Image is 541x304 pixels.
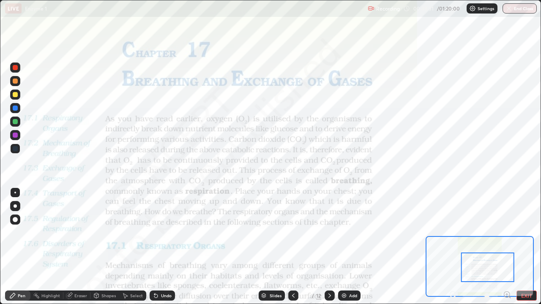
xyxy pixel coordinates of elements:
[341,292,347,299] img: add-slide-button
[316,292,321,299] div: 12
[18,293,25,298] div: Pen
[478,6,494,11] p: Settings
[516,290,537,301] button: EXIT
[312,293,314,298] div: /
[8,5,19,12] p: LIVE
[270,293,281,298] div: Slides
[101,293,116,298] div: Shapes
[161,293,172,298] div: Undo
[25,5,47,12] p: Enzyme 1
[41,293,60,298] div: Highlight
[130,293,143,298] div: Select
[302,293,310,298] div: 3
[505,5,512,12] img: end-class-cross
[368,5,374,12] img: recording.375f2c34.svg
[349,293,357,298] div: Add
[503,3,537,14] button: End Class
[74,293,87,298] div: Eraser
[469,5,476,12] img: class-settings-icons
[376,5,400,12] p: Recording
